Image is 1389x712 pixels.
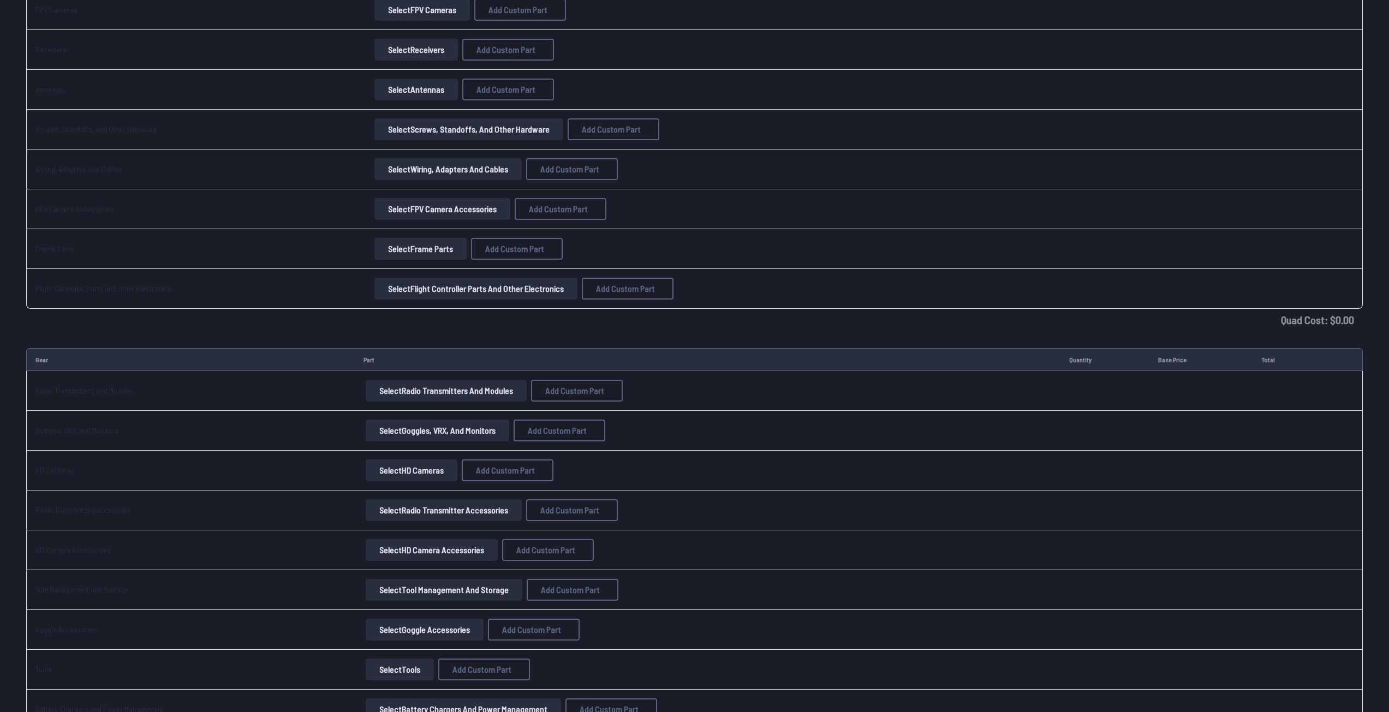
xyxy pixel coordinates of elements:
button: Add Custom Part [462,39,554,61]
span: Add Custom Part [582,125,641,134]
button: Add Custom Part [526,158,618,180]
a: Radio Transmitters and Modules [35,386,134,395]
a: Screws, Standoffs, and Other Hardware [35,124,157,134]
a: Wiring, Adapters and Cables [35,164,122,173]
button: Add Custom Part [515,198,606,220]
a: SelectWiring, Adapters and Cables [372,158,524,180]
button: Add Custom Part [531,380,623,402]
button: Add Custom Part [462,459,553,481]
button: Add Custom Part [582,278,673,300]
button: Add Custom Part [488,619,580,641]
a: Flight Controller Parts and Other Electronics [35,284,171,293]
a: SelectFPV Camera Accessories [372,198,512,220]
button: SelectTools [366,659,434,680]
span: Add Custom Part [485,244,544,253]
span: Add Custom Part [476,45,535,54]
td: Part [355,348,1060,371]
button: Add Custom Part [514,420,605,441]
button: Add Custom Part [527,579,618,601]
button: SelectFlight Controller Parts and Other Electronics [374,278,577,300]
button: SelectHD Cameras [366,459,457,481]
button: SelectFPV Camera Accessories [374,198,510,220]
button: SelectGoggle Accessories [366,619,484,641]
button: SelectAntennas [374,79,458,100]
a: SelectAntennas [372,79,460,100]
a: Goggles, VRX, and Monitors [35,426,118,435]
span: Add Custom Part [476,85,535,94]
a: SelectTools [363,659,436,680]
td: Quad Cost: $ 0.00 [26,309,1363,331]
a: SelectScrews, Standoffs, and Other Hardware [372,118,565,140]
a: SelectHD Cameras [363,459,460,481]
span: Add Custom Part [545,386,604,395]
button: SelectTool Management and Storage [366,579,522,601]
span: Add Custom Part [596,284,655,293]
a: Goggle Accessories [35,625,97,634]
a: SelectReceivers [372,39,460,61]
a: Radio Transmitter Accessories [35,505,131,514]
a: Receivers [35,45,67,54]
a: SelectRadio Transmitters and Modules [363,380,529,402]
button: SelectFrame Parts [374,238,467,260]
span: Add Custom Part [529,205,588,213]
button: SelectScrews, Standoffs, and Other Hardware [374,118,563,140]
a: Frame Parts [35,244,74,253]
a: SelectGoggles, VRX, and Monitors [363,420,511,441]
td: Quantity [1060,348,1150,371]
button: SelectGoggles, VRX, and Monitors [366,420,509,441]
a: SelectFlight Controller Parts and Other Electronics [372,278,580,300]
td: Gear [26,348,355,371]
button: SelectReceivers [374,39,458,61]
a: SelectTool Management and Storage [363,579,524,601]
span: Add Custom Part [528,426,587,435]
span: Add Custom Part [540,506,599,514]
span: Add Custom Part [476,466,535,475]
span: Add Custom Part [502,625,561,634]
a: SelectGoggle Accessories [363,619,486,641]
button: Add Custom Part [438,659,530,680]
button: Add Custom Part [502,539,594,561]
a: Antennas [35,85,64,94]
a: FPV Camera Accessories [35,204,114,213]
a: SelectHD Camera Accessories [363,539,500,561]
span: Add Custom Part [488,5,547,14]
a: HD Camera Accessories [35,545,111,554]
a: Tool Management and Storage [35,585,128,594]
a: SelectRadio Transmitter Accessories [363,499,524,521]
button: SelectRadio Transmitters and Modules [366,380,527,402]
td: Base Price [1149,348,1253,371]
span: Add Custom Part [541,585,600,594]
a: FPV Cameras [35,5,78,14]
a: Tools [35,665,52,674]
button: SelectWiring, Adapters and Cables [374,158,522,180]
button: Add Custom Part [568,118,659,140]
td: Total [1253,348,1322,371]
button: Add Custom Part [462,79,554,100]
a: HD Cameras [35,465,74,475]
span: Add Custom Part [516,546,575,554]
span: Add Custom Part [540,165,599,173]
button: Add Custom Part [471,238,563,260]
button: Add Custom Part [526,499,618,521]
button: SelectRadio Transmitter Accessories [366,499,522,521]
a: SelectFrame Parts [372,238,469,260]
button: SelectHD Camera Accessories [366,539,498,561]
span: Add Custom Part [452,665,511,674]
